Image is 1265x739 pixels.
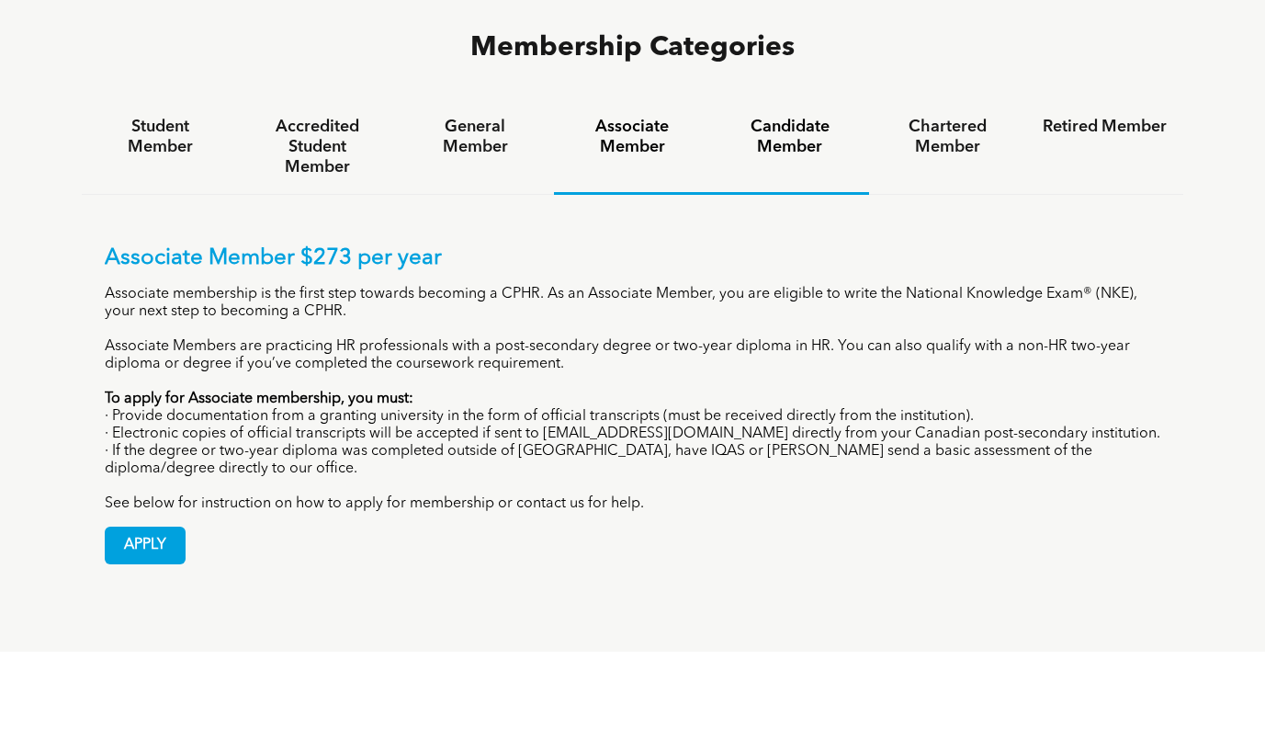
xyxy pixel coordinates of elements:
p: Associate Members are practicing HR professionals with a post-secondary degree or two-year diplom... [105,338,1161,373]
p: · Electronic copies of official transcripts will be accepted if sent to [EMAIL_ADDRESS][DOMAIN_NA... [105,426,1161,443]
p: Associate membership is the first step towards becoming a CPHR. As an Associate Member, you are e... [105,286,1161,321]
h4: Accredited Student Member [255,117,379,177]
h4: Chartered Member [886,117,1010,157]
p: · Provide documentation from a granting university in the form of official transcripts (must be r... [105,408,1161,426]
p: · If the degree or two-year diploma was completed outside of [GEOGRAPHIC_DATA], have IQAS or [PER... [105,443,1161,478]
p: Associate Member $273 per year [105,245,1161,272]
p: See below for instruction on how to apply for membership or contact us for help. [105,495,1161,513]
h4: Retired Member [1043,117,1167,137]
h4: Candidate Member [728,117,852,157]
a: APPLY [105,527,186,564]
h4: Student Member [98,117,222,157]
strong: To apply for Associate membership, you must: [105,392,413,406]
span: APPLY [106,528,185,563]
h4: General Member [412,117,536,157]
h4: Associate Member [570,117,695,157]
span: Membership Categories [470,34,795,62]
